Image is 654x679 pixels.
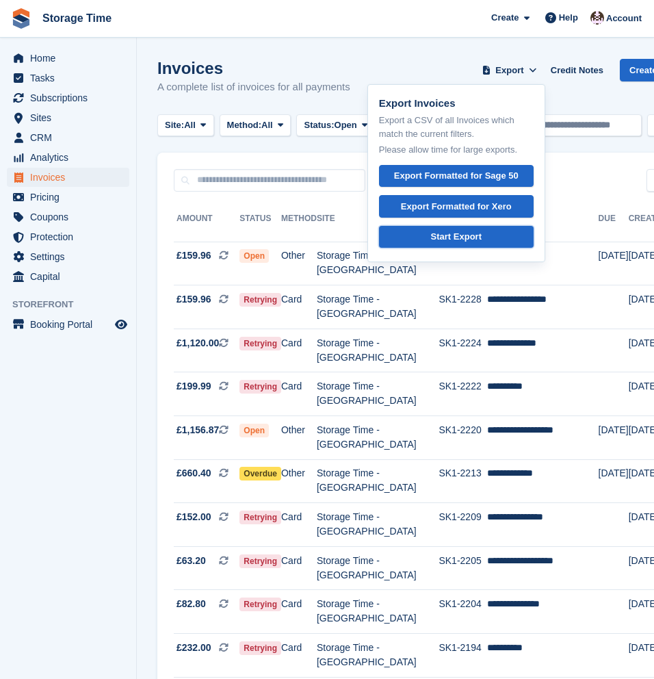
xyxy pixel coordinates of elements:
[317,372,439,416] td: Storage Time - [GEOGRAPHIC_DATA]
[296,114,375,137] button: Status: Open
[379,165,534,188] a: Export Formatted for Sage 50
[401,200,512,214] div: Export Formatted for Xero
[590,11,604,25] img: Saeed
[239,467,281,481] span: Overdue
[239,598,281,611] span: Retrying
[281,416,317,460] td: Other
[439,459,487,503] td: SK1-2213
[317,285,439,329] td: Storage Time - [GEOGRAPHIC_DATA]
[30,148,112,167] span: Analytics
[30,88,112,107] span: Subscriptions
[431,230,482,244] div: Start Export
[317,242,439,285] td: Storage Time - [GEOGRAPHIC_DATA]
[176,423,219,437] span: £1,156.87
[30,315,112,334] span: Booking Portal
[7,227,129,246] a: menu
[7,68,129,88] a: menu
[239,337,281,350] span: Retrying
[559,11,578,25] span: Help
[439,546,487,590] td: SK1-2205
[599,242,629,285] td: [DATE]
[439,285,487,329] td: SK1-2228
[30,267,112,286] span: Capital
[239,208,281,242] th: Status
[599,416,629,460] td: [DATE]
[30,49,112,68] span: Home
[261,118,273,132] span: All
[184,118,196,132] span: All
[7,88,129,107] a: menu
[176,641,211,655] span: £232.00
[304,118,334,132] span: Status:
[7,128,129,147] a: menu
[7,267,129,286] a: menu
[281,634,317,678] td: Card
[7,49,129,68] a: menu
[239,249,269,263] span: Open
[30,168,112,187] span: Invoices
[176,379,211,394] span: £199.99
[12,298,136,311] span: Storefront
[317,208,439,242] th: Site
[379,114,534,140] p: Export a CSV of all Invoices which match the current filters.
[37,7,117,29] a: Storage Time
[439,242,487,285] td: SK1-2229
[480,59,540,81] button: Export
[606,12,642,25] span: Account
[439,329,487,372] td: SK1-2224
[30,188,112,207] span: Pricing
[7,108,129,127] a: menu
[227,118,262,132] span: Method:
[157,59,350,77] h1: Invoices
[281,459,317,503] td: Other
[379,195,534,218] a: Export Formatted for Xero
[30,68,112,88] span: Tasks
[439,634,487,678] td: SK1-2194
[30,128,112,147] span: CRM
[7,247,129,266] a: menu
[7,315,129,334] a: menu
[176,336,219,350] span: £1,120.00
[317,329,439,372] td: Storage Time - [GEOGRAPHIC_DATA]
[30,207,112,227] span: Coupons
[176,466,211,481] span: £660.40
[176,597,206,611] span: £82.80
[281,285,317,329] td: Card
[281,329,317,372] td: Card
[317,546,439,590] td: Storage Time - [GEOGRAPHIC_DATA]
[174,208,239,242] th: Amount
[176,292,211,307] span: £159.96
[157,114,214,137] button: Site: All
[281,208,317,242] th: Method
[599,459,629,503] td: [DATE]
[239,380,281,394] span: Retrying
[239,424,269,437] span: Open
[239,511,281,524] span: Retrying
[439,503,487,547] td: SK1-2209
[545,59,609,81] a: Credit Notes
[439,416,487,460] td: SK1-2220
[7,148,129,167] a: menu
[317,459,439,503] td: Storage Time - [GEOGRAPHIC_DATA]
[30,108,112,127] span: Sites
[439,590,487,634] td: SK1-2204
[7,168,129,187] a: menu
[157,79,350,95] p: A complete list of invoices for all payments
[176,554,206,568] span: £63.20
[30,227,112,246] span: Protection
[317,503,439,547] td: Storage Time - [GEOGRAPHIC_DATA]
[30,247,112,266] span: Settings
[281,372,317,416] td: Card
[317,416,439,460] td: Storage Time - [GEOGRAPHIC_DATA]
[317,634,439,678] td: Storage Time - [GEOGRAPHIC_DATA]
[335,118,357,132] span: Open
[11,8,31,29] img: stora-icon-8386f47178a22dfd0bd8f6a31ec36ba5ce8667c1dd55bd0f319d3a0aa187defe.svg
[379,96,534,112] p: Export Invoices
[599,208,629,242] th: Due
[7,207,129,227] a: menu
[176,248,211,263] span: £159.96
[281,242,317,285] td: Other
[379,226,534,248] a: Start Export
[394,169,519,183] div: Export Formatted for Sage 50
[379,143,534,157] p: Please allow time for large exports.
